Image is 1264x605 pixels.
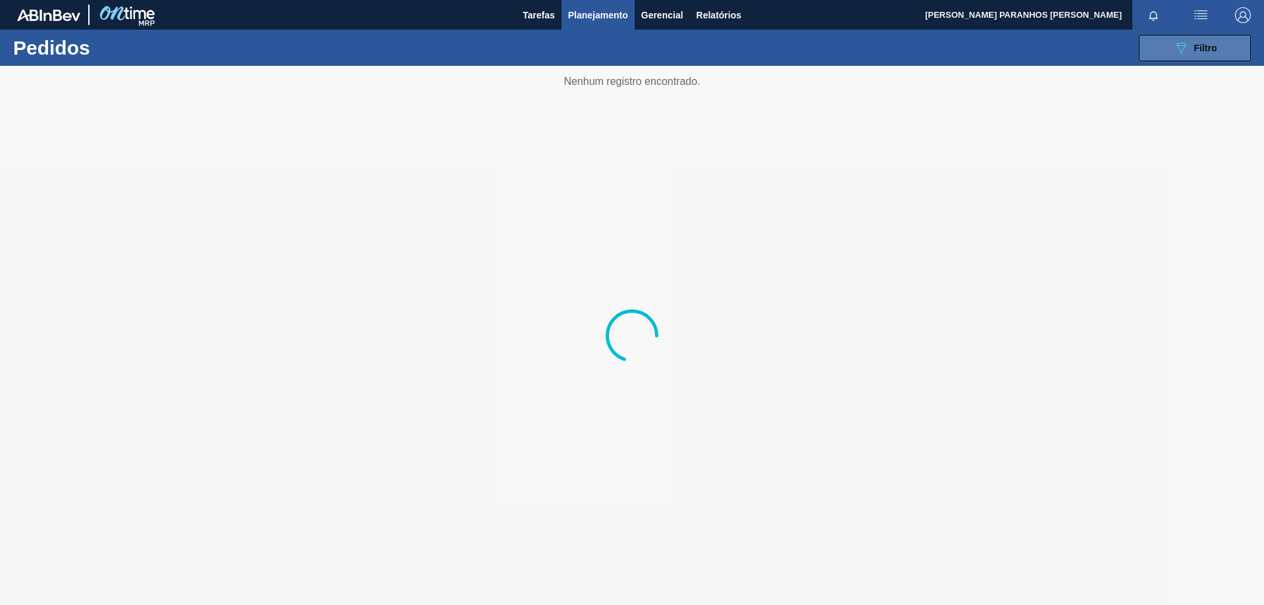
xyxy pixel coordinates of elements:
span: Filtro [1194,43,1217,53]
span: Gerencial [641,7,683,23]
span: Planejamento [568,7,628,23]
button: Filtro [1139,35,1251,61]
img: Logout [1235,7,1251,23]
img: TNhmsLtSVTkK8tSr43FrP2fwEKptu5GPRR3wAAAABJRU5ErkJggg== [17,9,80,21]
span: Relatórios [697,7,741,23]
button: Notificações [1132,6,1174,24]
img: userActions [1193,7,1209,23]
span: Tarefas [523,7,555,23]
h1: Pedidos [13,40,210,55]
